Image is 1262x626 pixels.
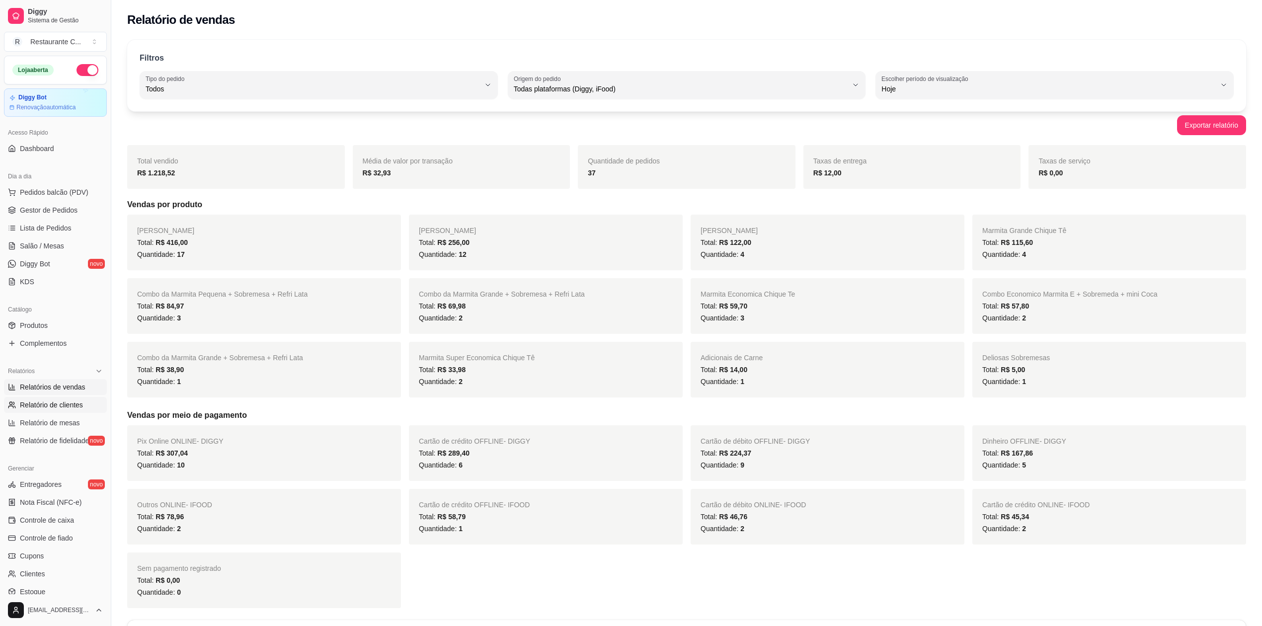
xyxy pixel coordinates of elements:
span: Combo da Marmita Pequena + Sobremesa + Refri Lata [137,290,308,298]
div: Gerenciar [4,461,107,476]
span: 10 [177,461,185,469]
a: Lista de Pedidos [4,220,107,236]
span: R$ 289,40 [437,449,470,457]
span: Diggy [28,7,103,16]
span: Cartão de crédito OFFLINE - DIGGY [419,437,530,445]
strong: 37 [588,169,596,177]
span: R$ 416,00 [156,238,188,246]
span: Média de valor por transação [363,157,453,165]
span: R$ 0,00 [156,576,180,584]
span: Produtos [20,320,48,330]
span: Total: [137,302,184,310]
strong: R$ 32,93 [363,169,391,177]
span: Total: [701,238,751,246]
span: [PERSON_NAME] [419,227,476,235]
span: R$ 122,00 [719,238,751,246]
label: Origem do pedido [514,75,564,83]
h5: Vendas por meio de pagamento [127,409,1246,421]
span: Total: [137,513,184,521]
span: R$ 14,00 [719,366,747,374]
a: Entregadoresnovo [4,476,107,492]
span: Sistema de Gestão [28,16,103,24]
span: Quantidade: [982,314,1026,322]
span: Combo da Marmita Grande + Sobremesa + Refri Lata [419,290,585,298]
span: Cupons [20,551,44,561]
span: Total: [701,513,747,521]
a: Relatório de clientes [4,397,107,413]
span: Estoque [20,587,45,597]
button: Exportar relatório [1177,115,1246,135]
span: Deliosas Sobremesas [982,354,1050,362]
span: Quantidade: [982,378,1026,386]
span: Total: [419,449,470,457]
span: Taxas de serviço [1038,157,1090,165]
span: Relatório de clientes [20,400,83,410]
div: Dia a dia [4,168,107,184]
span: Total vendido [137,157,178,165]
a: Controle de caixa [4,512,107,528]
span: Hoje [881,84,1216,94]
span: R$ 38,90 [156,366,184,374]
div: Acesso Rápido [4,125,107,141]
button: Select a team [4,32,107,52]
span: Quantidade: [419,378,463,386]
a: Relatórios de vendas [4,379,107,395]
span: R$ 33,98 [437,366,466,374]
span: 2 [1022,525,1026,533]
article: Renovação automática [16,103,76,111]
span: Outros ONLINE - IFOOD [137,501,212,509]
span: Lista de Pedidos [20,223,72,233]
a: Nota Fiscal (NFC-e) [4,494,107,510]
span: 3 [740,314,744,322]
span: Quantidade: [137,588,181,596]
span: Total: [137,366,184,374]
span: Total: [982,513,1029,521]
a: Diggy Botnovo [4,256,107,272]
a: Dashboard [4,141,107,156]
span: Total: [419,366,466,374]
span: 4 [1022,250,1026,258]
div: Restaurante C ... [30,37,81,47]
span: Total: [701,366,747,374]
span: Quantidade: [419,525,463,533]
span: Total: [137,238,188,246]
a: Cupons [4,548,107,564]
span: Relatório de mesas [20,418,80,428]
span: Adicionais de Carne [701,354,763,362]
span: Relatórios de vendas [20,382,85,392]
span: Quantidade: [701,378,744,386]
a: Produtos [4,317,107,333]
a: Salão / Mesas [4,238,107,254]
span: Quantidade: [982,250,1026,258]
span: Sem pagamento registrado [137,564,221,572]
span: Quantidade: [419,314,463,322]
span: Controle de caixa [20,515,74,525]
button: Pedidos balcão (PDV) [4,184,107,200]
span: Dinheiro OFFLINE - DIGGY [982,437,1066,445]
span: R$ 57,80 [1001,302,1029,310]
a: Gestor de Pedidos [4,202,107,218]
span: Cartão de crédito OFFLINE - IFOOD [419,501,530,509]
span: Complementos [20,338,67,348]
span: R$ 46,76 [719,513,747,521]
span: 6 [459,461,463,469]
span: Combo Economico Marmita E + Sobremeda + mini Coca [982,290,1157,298]
a: Complementos [4,335,107,351]
span: 1 [177,378,181,386]
label: Tipo do pedido [146,75,188,83]
span: 2 [177,525,181,533]
span: Relatórios [8,367,35,375]
span: Total: [982,366,1025,374]
span: R$ 59,70 [719,302,747,310]
button: Escolher período de visualizaçãoHoje [875,71,1234,99]
span: R [12,37,22,47]
span: Cartão de débito ONLINE - IFOOD [701,501,806,509]
span: Nota Fiscal (NFC-e) [20,497,81,507]
span: 2 [740,525,744,533]
span: R$ 224,37 [719,449,751,457]
span: Combo da Marmita Grande + Sobremesa + Refri Lata [137,354,303,362]
a: Clientes [4,566,107,582]
span: R$ 58,79 [437,513,466,521]
span: Entregadores [20,479,62,489]
span: Todos [146,84,480,94]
